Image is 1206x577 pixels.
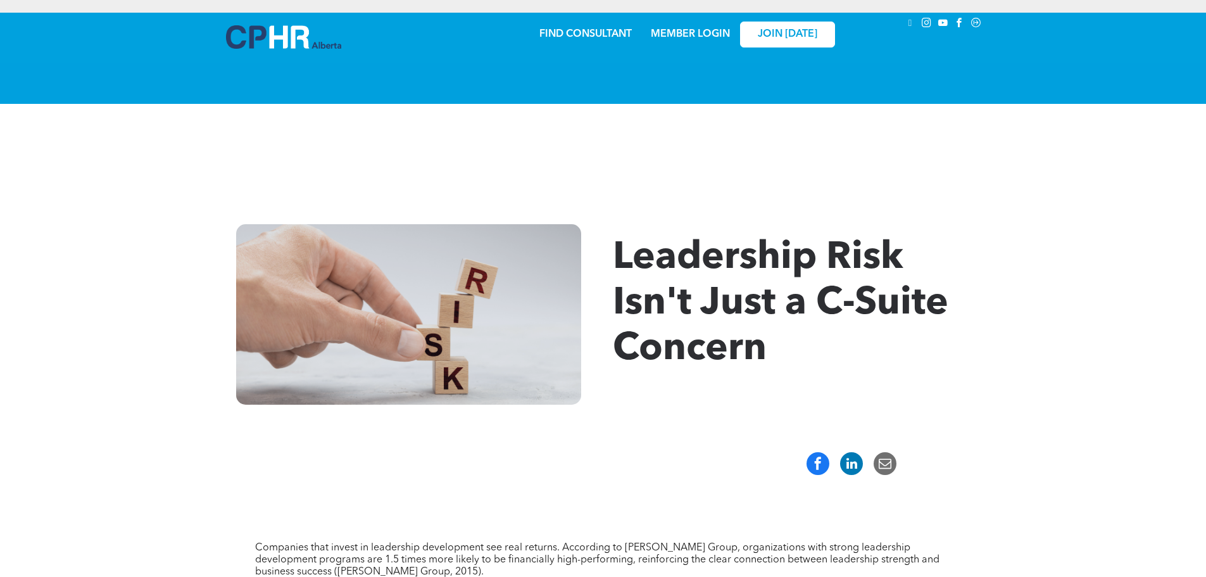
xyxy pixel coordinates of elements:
span: Leadership Risk Isn't Just a C-Suite Concern [613,239,948,369]
a: youtube [936,16,950,33]
a: MEMBER LOGIN [651,29,730,39]
span: Companies that invest in leadership development see real returns. According to [PERSON_NAME] Grou... [255,543,939,577]
a: JOIN [DATE] [740,22,835,48]
span: JOIN [DATE] [758,29,817,41]
a: linkedin [903,16,917,33]
a: facebook [953,16,967,33]
a: instagram [920,16,934,33]
a: Social network [969,16,983,33]
img: A blue and white logo for cp alberta [226,25,341,49]
a: FIND CONSULTANT [539,29,632,39]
